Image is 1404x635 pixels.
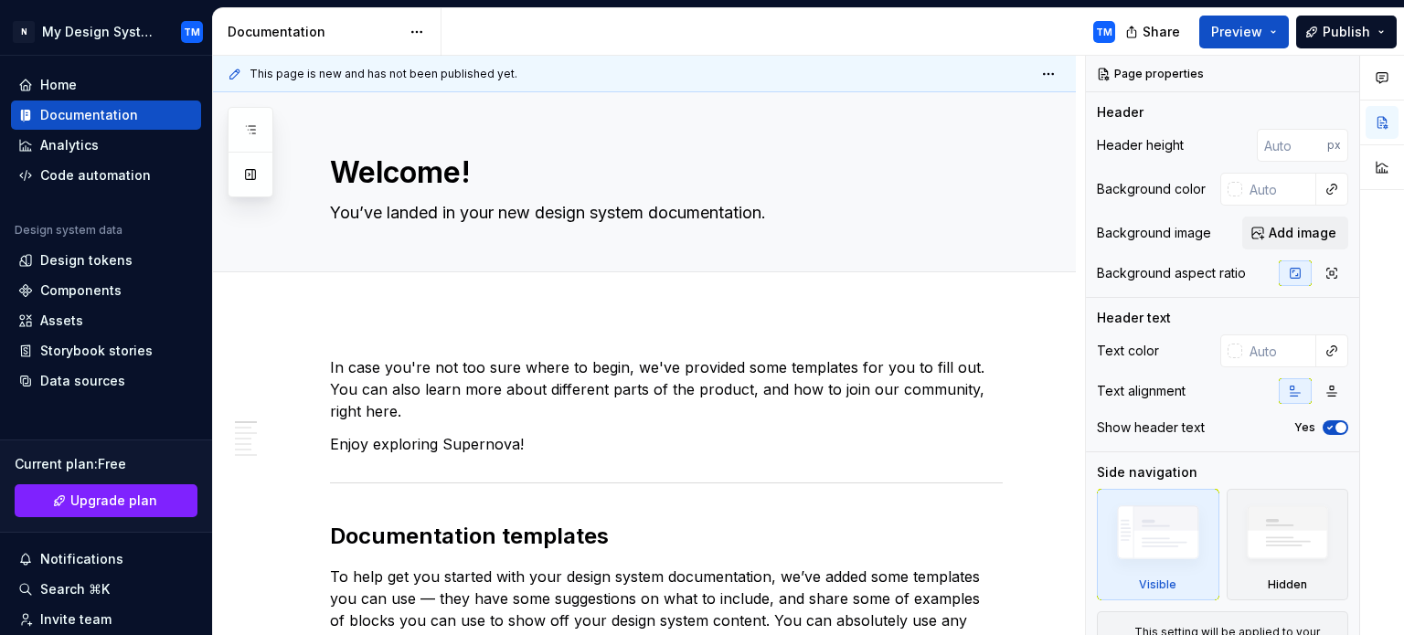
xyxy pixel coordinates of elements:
div: Side navigation [1097,463,1197,482]
button: Notifications [11,545,201,574]
div: Header height [1097,136,1184,154]
p: Enjoy exploring Supernova! [330,433,1003,455]
div: Current plan : Free [15,455,197,473]
div: TM [184,25,200,39]
textarea: Welcome! [326,151,999,195]
h2: Documentation templates [330,522,1003,551]
a: Code automation [11,161,201,190]
span: Publish [1323,23,1370,41]
a: Documentation [11,101,201,130]
button: Share [1116,16,1192,48]
div: Invite team [40,610,112,629]
div: Background color [1097,180,1206,198]
div: Documentation [40,106,138,124]
button: Publish [1296,16,1397,48]
div: Assets [40,312,83,330]
span: This page is new and has not been published yet. [250,67,517,81]
div: Design system data [15,223,122,238]
div: Visible [1139,577,1176,592]
span: Preview [1211,23,1262,41]
a: Invite team [11,605,201,634]
div: TM [1096,25,1112,39]
div: Documentation [228,23,400,41]
a: Assets [11,306,201,335]
span: Upgrade plan [70,492,157,510]
div: Show header text [1097,418,1205,437]
a: Analytics [11,131,201,160]
textarea: You’ve landed in your new design system documentation. [326,198,999,228]
span: Share [1143,23,1180,41]
button: Search ⌘K [11,575,201,604]
div: Visible [1097,489,1219,600]
div: Home [40,76,77,94]
div: Background image [1097,224,1211,242]
button: Add image [1242,217,1348,249]
div: Text alignment [1097,382,1186,400]
label: Yes [1294,420,1315,435]
p: px [1327,138,1341,153]
input: Auto [1242,173,1316,206]
div: Analytics [40,136,99,154]
input: Auto [1242,334,1316,367]
button: Preview [1199,16,1289,48]
div: My Design System [42,23,159,41]
div: Data sources [40,372,125,390]
div: Text color [1097,342,1159,360]
div: Header text [1097,309,1171,327]
a: Components [11,276,201,305]
div: Notifications [40,550,123,568]
input: Auto [1257,129,1327,162]
div: Search ⌘K [40,580,110,598]
div: Storybook stories [40,342,153,360]
p: In case you're not too sure where to begin, we've provided some templates for you to fill out. Yo... [330,356,1003,422]
a: Home [11,70,201,100]
span: Add image [1269,224,1336,242]
div: Code automation [40,166,151,185]
button: NMy Design SystemTM [4,12,208,51]
div: Hidden [1268,577,1307,592]
div: Components [40,281,122,300]
div: Design tokens [40,251,133,270]
div: Header [1097,103,1143,122]
div: N [13,21,35,43]
a: Design tokens [11,246,201,275]
div: Hidden [1227,489,1349,600]
a: Storybook stories [11,336,201,365]
a: Upgrade plan [15,484,197,517]
a: Data sources [11,366,201,396]
div: Background aspect ratio [1097,264,1246,282]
